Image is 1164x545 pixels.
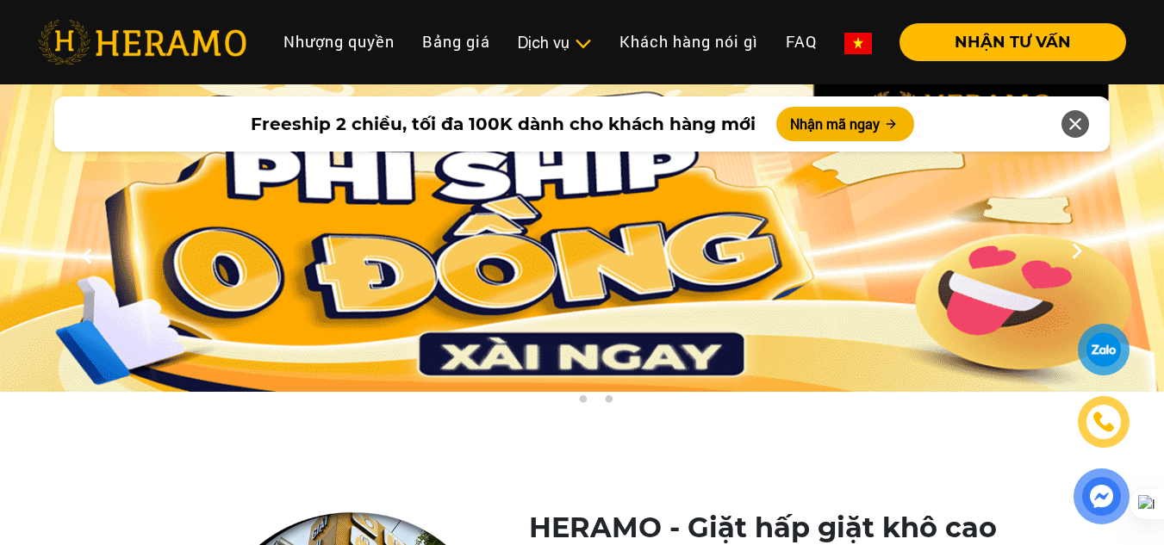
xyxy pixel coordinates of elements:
[574,394,591,412] button: 2
[38,20,246,65] img: heramo-logo.png
[1092,410,1116,433] img: phone-icon
[600,394,617,412] button: 3
[899,23,1126,61] button: NHẬN TƯ VẤN
[548,394,565,412] button: 1
[1080,398,1129,447] a: phone-icon
[408,23,504,60] a: Bảng giá
[574,35,592,53] img: subToggleIcon
[776,107,914,141] button: Nhận mã ngay
[270,23,408,60] a: Nhượng quyền
[518,31,592,54] div: Dịch vụ
[251,111,756,137] span: Freeship 2 chiều, tối đa 100K dành cho khách hàng mới
[606,23,772,60] a: Khách hàng nói gì
[886,34,1126,50] a: NHẬN TƯ VẤN
[844,33,872,54] img: vn-flag.png
[772,23,831,60] a: FAQ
